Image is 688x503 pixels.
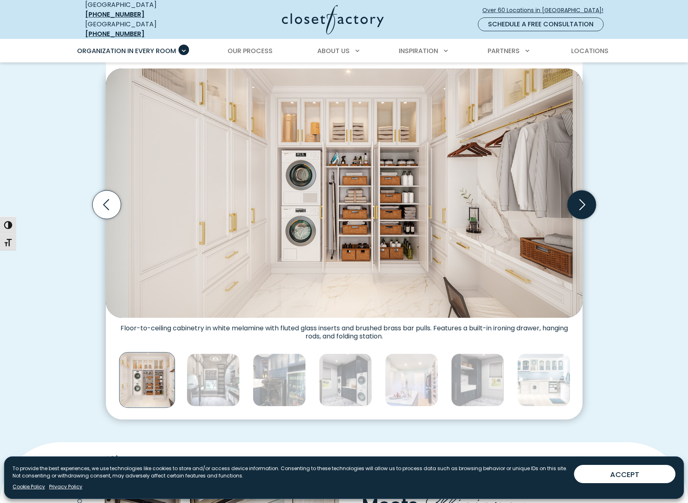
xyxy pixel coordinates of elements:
span: Inspiration [399,46,438,56]
a: Schedule a Free Consultation [478,17,604,31]
a: [PHONE_NUMBER] [85,29,144,39]
img: Custom laundry room with gold hanging rod, glass door cabinets, and concealed laundry storage [119,352,175,408]
nav: Primary Menu [71,40,617,62]
span: Partners [488,46,520,56]
img: Closet Factory Logo [282,5,384,34]
a: Over 60 Locations in [GEOGRAPHIC_DATA]! [482,3,610,17]
a: Cookie Policy [13,483,45,490]
button: Next slide [564,187,599,222]
button: Previous slide [89,187,124,222]
p: To provide the best experiences, we use technologies like cookies to store and/or access device i... [13,465,568,479]
span: About Us [317,46,350,56]
img: Stacked washer & dryer inside walk-in closet with custom cabinetry and shelving. [385,353,438,407]
img: Laundry rom with beverage fridge in calm sea melamine [253,353,306,407]
a: Privacy Policy [49,483,82,490]
img: Full height cabinetry with built-in laundry sink and open shelving for woven baskets. [451,353,504,407]
span: Over 60 Locations in [GEOGRAPHIC_DATA]! [482,6,610,15]
div: [GEOGRAPHIC_DATA] [85,19,203,39]
img: Laundry room with dual washer and dryer with folding station and dark blue upper cabinetry [319,353,372,407]
img: Custom laundry room with ladder for high reach items and fabric rolling laundry bins [187,353,240,407]
figcaption: Floor-to-ceiling cabinetry in white melamine with fluted glass inserts and brushed brass bar pull... [106,318,583,340]
button: ACCEPT [574,465,675,483]
span: Organization in Every Room [77,46,176,56]
span: Our Process [228,46,273,56]
a: [PHONE_NUMBER] [85,10,144,19]
span: Locations [571,46,608,56]
img: Custom laundry room cabinetry with glass door fronts, pull-out wire baskets, hanging rods, integr... [517,353,570,407]
img: Custom laundry room with gold hanging rod, glass door cabinets, and concealed laundry storage [106,68,583,318]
